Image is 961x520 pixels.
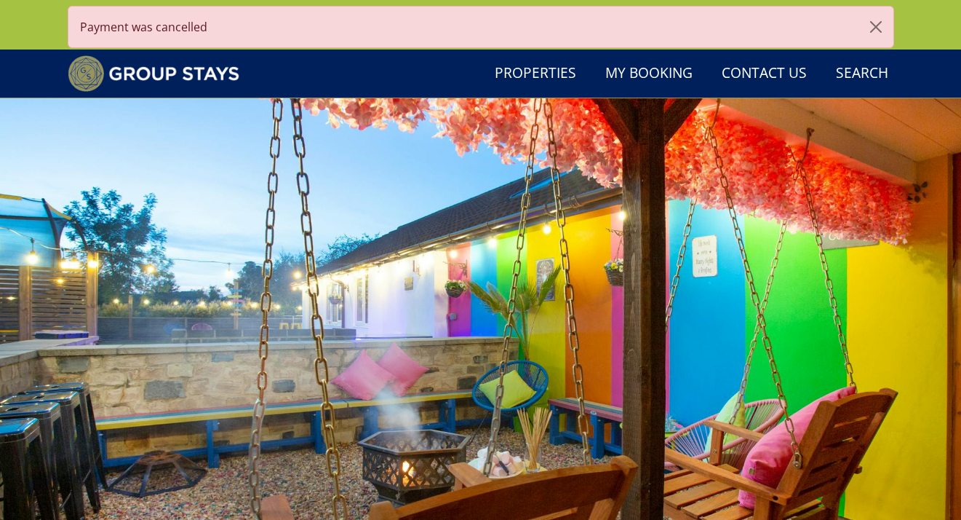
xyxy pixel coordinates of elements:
[489,58,582,90] a: Properties
[599,58,698,90] a: My Booking
[68,6,894,48] div: Payment was cancelled
[68,55,240,92] img: Group Stays
[830,58,894,90] a: Search
[716,58,813,90] a: Contact Us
